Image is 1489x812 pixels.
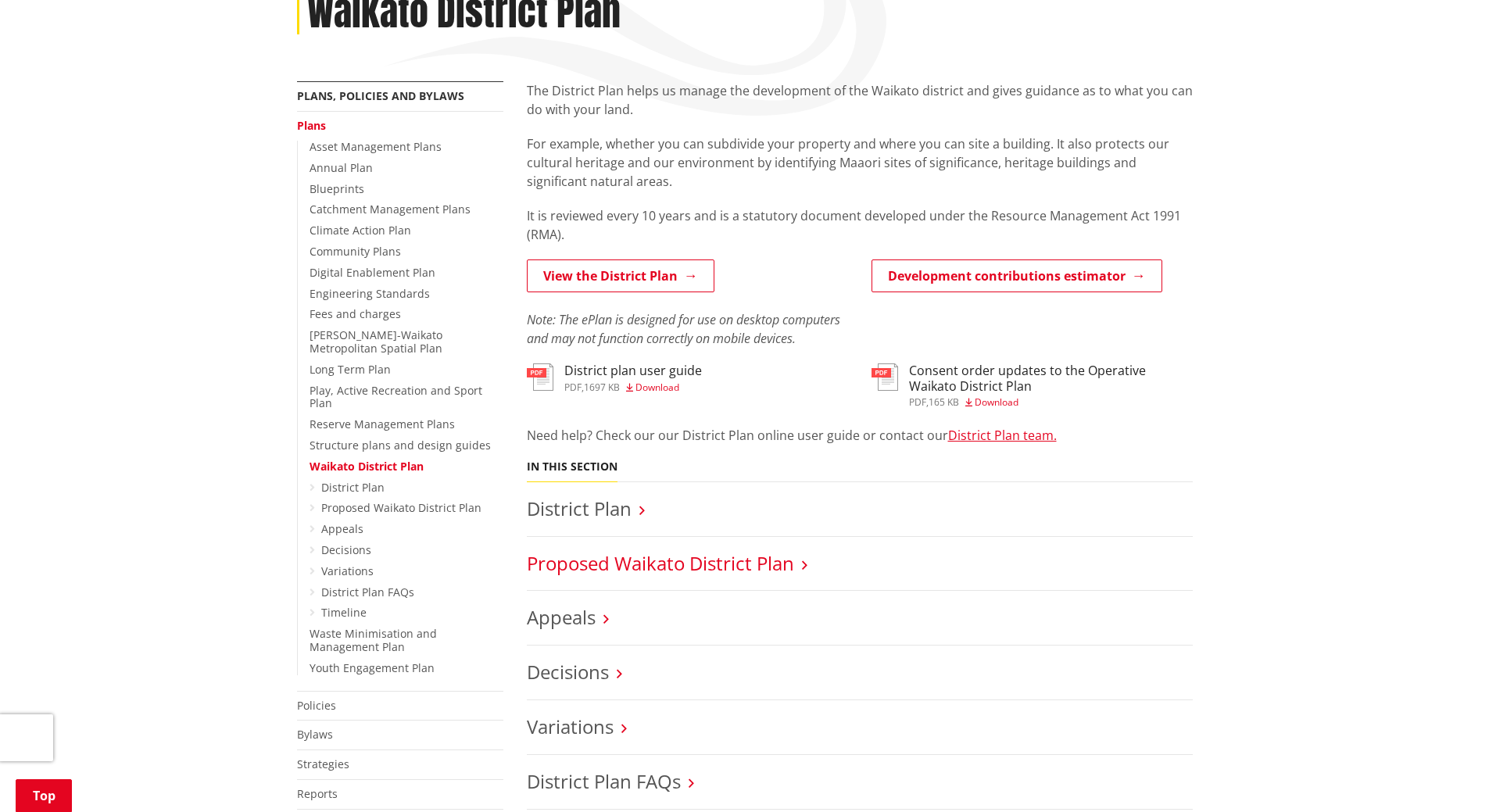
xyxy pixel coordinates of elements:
a: Asset Management Plans [310,139,442,154]
a: Variations [527,714,614,739]
a: Plans, policies and bylaws [297,88,464,103]
a: Fees and charges [310,306,401,321]
a: [PERSON_NAME]-Waikato Metropolitan Spatial Plan [310,327,442,356]
a: Strategies [297,757,349,771]
a: District Plan [527,495,632,521]
a: Plans [297,118,326,133]
a: Decisions [527,659,609,685]
a: Catchment Management Plans [310,202,471,216]
a: District plan user guide pdf,1697 KB Download [527,363,702,392]
em: Note: The ePlan is designed for use on desktop computers and may not function correctly on mobile... [527,311,840,347]
h3: Consent order updates to the Operative Waikato District Plan [909,363,1193,393]
span: Download [635,381,679,394]
a: Waikato District Plan [310,459,424,474]
a: Reserve Management Plans [310,417,455,431]
span: 1697 KB [584,381,620,394]
a: Reports [297,786,338,801]
span: pdf [564,381,582,394]
a: District Plan [321,480,385,495]
p: The District Plan helps us manage the development of the Waikato district and gives guidance as t... [527,81,1193,119]
a: Appeals [527,604,596,630]
a: Structure plans and design guides [310,438,491,453]
a: Play, Active Recreation and Sport Plan [310,383,482,411]
a: District Plan FAQs [527,768,681,794]
div: , [909,398,1193,407]
span: Download [975,395,1018,409]
a: Annual Plan [310,160,373,175]
a: Consent order updates to the Operative Waikato District Plan pdf,165 KB Download [872,363,1193,406]
a: Waste Minimisation and Management Plan [310,626,437,654]
iframe: Messenger Launcher [1417,746,1473,803]
h5: In this section [527,460,617,474]
a: Youth Engagement Plan [310,660,435,675]
a: Appeals [321,521,363,536]
a: Community Plans [310,244,401,259]
a: Proposed Waikato District Plan [527,550,794,576]
a: Top [16,779,72,812]
a: Policies [297,698,336,713]
a: Digital Enablement Plan [310,265,435,280]
a: Bylaws [297,727,333,742]
a: Development contributions estimator [872,259,1162,292]
img: document-pdf.svg [872,363,898,391]
span: 165 KB [929,395,959,409]
img: document-pdf.svg [527,363,553,391]
span: pdf [909,395,926,409]
a: Decisions [321,542,371,557]
a: Variations [321,563,374,578]
div: , [564,383,702,392]
h3: District plan user guide [564,363,702,378]
a: Proposed Waikato District Plan [321,500,481,515]
p: Need help? Check our our District Plan online user guide or contact our [527,426,1193,445]
a: Blueprints [310,181,364,196]
a: Climate Action Plan [310,223,411,238]
a: View the District Plan [527,259,714,292]
a: Long Term Plan [310,362,391,377]
a: Engineering Standards [310,286,430,301]
a: District Plan FAQs [321,585,414,599]
a: Timeline [321,605,367,620]
p: For example, whether you can subdivide your property and where you can site a building. It also p... [527,134,1193,191]
p: It is reviewed every 10 years and is a statutory document developed under the Resource Management... [527,206,1193,244]
a: District Plan team. [948,427,1057,444]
